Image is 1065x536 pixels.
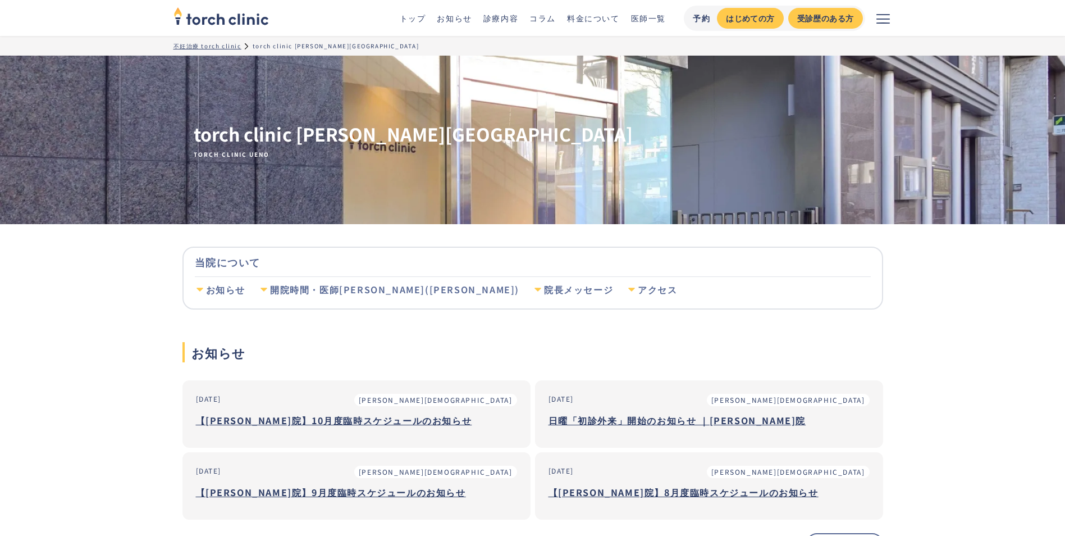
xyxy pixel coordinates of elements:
[182,452,531,520] a: [DATE][PERSON_NAME][DEMOGRAPHIC_DATA]【[PERSON_NAME]院】9月度臨時スケジュールのお知らせ
[483,12,518,24] a: 診療内容
[182,380,531,448] a: [DATE][PERSON_NAME][DEMOGRAPHIC_DATA]【[PERSON_NAME]院】10月度臨時スケジュールのお知らせ
[196,394,222,404] div: [DATE]
[717,8,783,29] a: はじめての方
[206,284,245,296] div: お知らせ
[631,12,666,24] a: 医師一覧
[182,342,883,362] h2: お知らせ
[711,395,865,405] div: [PERSON_NAME][DEMOGRAPHIC_DATA]
[359,395,513,405] div: [PERSON_NAME][DEMOGRAPHIC_DATA]
[195,248,871,276] div: 当院について
[437,12,472,24] a: お知らせ
[549,484,870,501] h3: 【[PERSON_NAME]院】8月度臨時スケジュールのお知らせ
[533,277,613,303] a: 院長メッセージ
[549,412,870,429] h3: 日曜「初診外来」開始のお知らせ ｜[PERSON_NAME]院
[544,284,613,296] div: 院長メッセージ
[549,466,574,476] div: [DATE]
[638,284,677,296] div: アクセス
[400,12,426,24] a: トップ
[196,412,517,429] h3: 【[PERSON_NAME]院】10月度臨時スケジュールのお知らせ
[173,3,269,28] img: torch clinic
[693,12,710,24] div: 予約
[195,277,245,303] a: お知らせ
[711,467,865,477] div: [PERSON_NAME][DEMOGRAPHIC_DATA]
[627,277,677,303] a: アクセス
[797,12,854,24] div: 受診歴のある方
[549,394,574,404] div: [DATE]
[567,12,620,24] a: 料金について
[535,452,883,520] a: [DATE][PERSON_NAME][DEMOGRAPHIC_DATA]【[PERSON_NAME]院】8月度臨時スケジュールのお知らせ
[788,8,863,29] a: 受診歴のある方
[173,8,269,28] a: home
[196,466,222,476] div: [DATE]
[359,467,513,477] div: [PERSON_NAME][DEMOGRAPHIC_DATA]
[726,12,774,24] div: はじめての方
[194,151,633,158] span: TORCH CLINIC UENO
[194,122,633,158] h1: torch clinic [PERSON_NAME][GEOGRAPHIC_DATA]
[196,484,517,501] h3: 【[PERSON_NAME]院】9月度臨時スケジュールのお知らせ
[259,277,519,303] a: 開院時間・医師[PERSON_NAME]([PERSON_NAME])
[173,42,241,50] a: 不妊治療 torch clinic
[535,380,883,448] a: [DATE][PERSON_NAME][DEMOGRAPHIC_DATA]日曜「初診外来」開始のお知らせ ｜[PERSON_NAME]院
[270,284,519,296] div: 開院時間・医師[PERSON_NAME]([PERSON_NAME])
[529,12,556,24] a: コラム
[253,42,419,50] div: torch clinic [PERSON_NAME][GEOGRAPHIC_DATA]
